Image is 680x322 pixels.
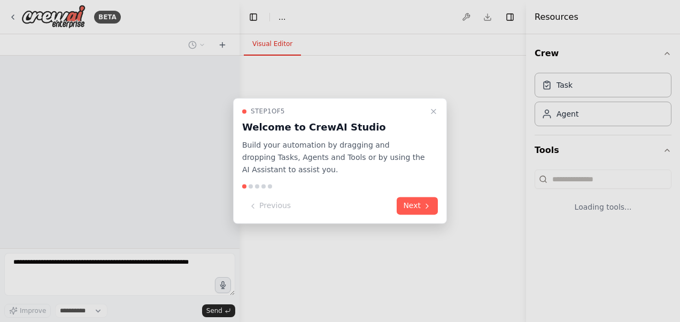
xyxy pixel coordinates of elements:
[397,197,438,215] button: Next
[242,120,425,135] h3: Welcome to CrewAI Studio
[242,139,425,175] p: Build your automation by dragging and dropping Tasks, Agents and Tools or by using the AI Assista...
[427,105,440,118] button: Close walkthrough
[251,107,285,116] span: Step 1 of 5
[242,197,297,215] button: Previous
[246,10,261,25] button: Hide left sidebar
